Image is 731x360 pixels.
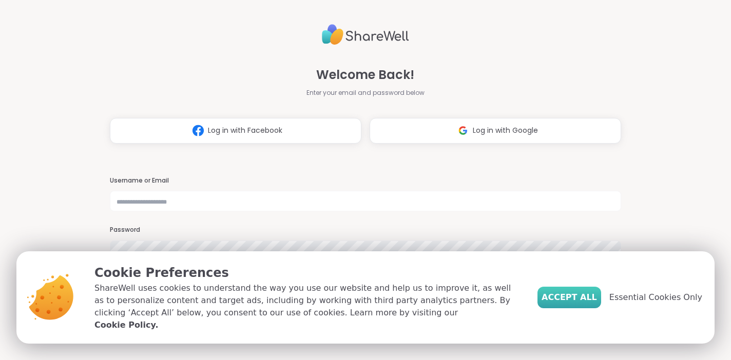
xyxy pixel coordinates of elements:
p: Cookie Preferences [94,264,521,282]
span: Essential Cookies Only [609,291,702,304]
a: Cookie Policy. [94,319,158,331]
span: Enter your email and password below [306,88,425,97]
p: ShareWell uses cookies to understand the way you use our website and help us to improve it, as we... [94,282,521,331]
h3: Password [110,226,622,234]
img: ShareWell Logo [322,20,409,49]
span: Accept All [542,291,597,304]
span: Welcome Back! [316,66,414,84]
h3: Username or Email [110,176,622,185]
button: Accept All [537,287,601,308]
